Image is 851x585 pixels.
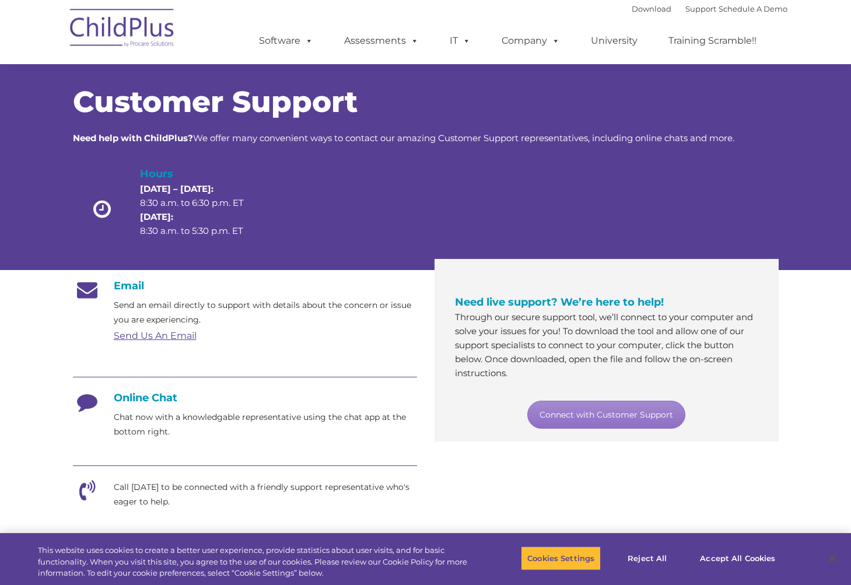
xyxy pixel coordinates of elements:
[73,279,417,292] h4: Email
[247,29,325,52] a: Software
[527,401,685,429] a: Connect with Customer Support
[73,391,417,404] h4: Online Chat
[579,29,649,52] a: University
[632,4,787,13] font: |
[332,29,430,52] a: Assessments
[73,132,193,143] strong: Need help with ChildPlus?
[140,166,264,182] h4: Hours
[64,1,181,59] img: ChildPlus by Procare Solutions
[657,29,768,52] a: Training Scramble!!
[455,296,664,309] span: Need live support? We’re here to help!
[140,183,213,194] strong: [DATE] – [DATE]:
[685,4,716,13] a: Support
[114,298,417,327] p: Send an email directly to support with details about the concern or issue you are experiencing.
[719,4,787,13] a: Schedule A Demo
[521,546,601,570] button: Cookies Settings
[438,29,482,52] a: IT
[455,310,758,380] p: Through our secure support tool, we’ll connect to your computer and solve your issues for you! To...
[611,546,684,570] button: Reject All
[73,132,734,143] span: We offer many convenient ways to contact our amazing Customer Support representatives, including ...
[694,546,782,570] button: Accept All Cookies
[73,84,358,120] span: Customer Support
[632,4,671,13] a: Download
[114,410,417,439] p: Chat now with a knowledgable representative using the chat app at the bottom right.
[140,182,264,238] p: 8:30 a.m. to 6:30 p.m. ET 8:30 a.m. to 5:30 p.m. ET
[490,29,572,52] a: Company
[114,480,417,509] p: Call [DATE] to be connected with a friendly support representative who's eager to help.
[820,545,845,571] button: Close
[38,545,468,579] div: This website uses cookies to create a better user experience, provide statistics about user visit...
[114,330,197,341] a: Send Us An Email
[140,211,173,222] strong: [DATE]:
